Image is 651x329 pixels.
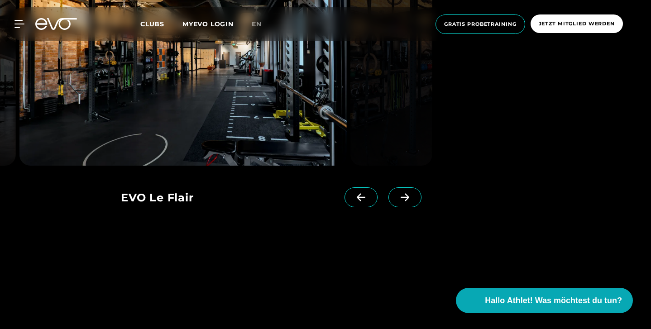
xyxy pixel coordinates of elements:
a: MYEVO LOGIN [182,20,234,28]
a: Clubs [140,19,182,28]
span: Gratis Probetraining [444,20,517,28]
button: Hallo Athlet! Was möchtest du tun? [456,288,633,313]
span: Hallo Athlet! Was möchtest du tun? [485,295,622,307]
a: Jetzt Mitglied werden [528,14,626,34]
a: Gratis Probetraining [433,14,528,34]
span: en [252,20,262,28]
a: en [252,19,273,29]
span: Clubs [140,20,164,28]
span: Jetzt Mitglied werden [539,20,615,28]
